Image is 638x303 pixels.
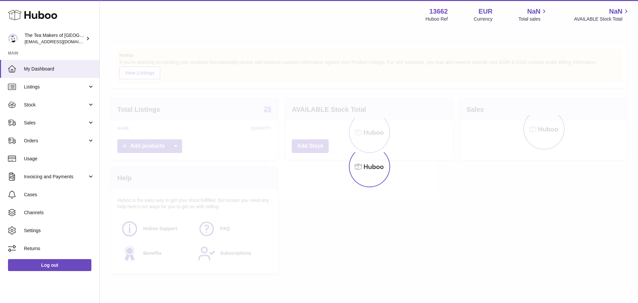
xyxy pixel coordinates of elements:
a: Log out [8,259,91,271]
span: Total sales [518,16,548,22]
span: NaN [527,7,540,16]
div: The Tea Makers of [GEOGRAPHIC_DATA] [25,32,84,45]
span: Listings [24,84,87,90]
span: Orders [24,138,87,144]
span: AVAILABLE Stock Total [574,16,630,22]
div: Huboo Ref [426,16,448,22]
strong: 13662 [429,7,448,16]
span: Usage [24,156,94,162]
span: [EMAIL_ADDRESS][DOMAIN_NAME] [25,39,98,44]
img: internalAdmin-13662@internal.huboo.com [8,34,18,44]
a: NaN AVAILABLE Stock Total [574,7,630,22]
span: Settings [24,227,94,234]
span: My Dashboard [24,66,94,72]
span: Cases [24,192,94,198]
strong: EUR [478,7,492,16]
a: NaN Total sales [518,7,548,22]
span: NaN [609,7,622,16]
span: Sales [24,120,87,126]
div: Currency [474,16,493,22]
span: Channels [24,210,94,216]
span: Returns [24,245,94,252]
span: Stock [24,102,87,108]
span: Invoicing and Payments [24,174,87,180]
